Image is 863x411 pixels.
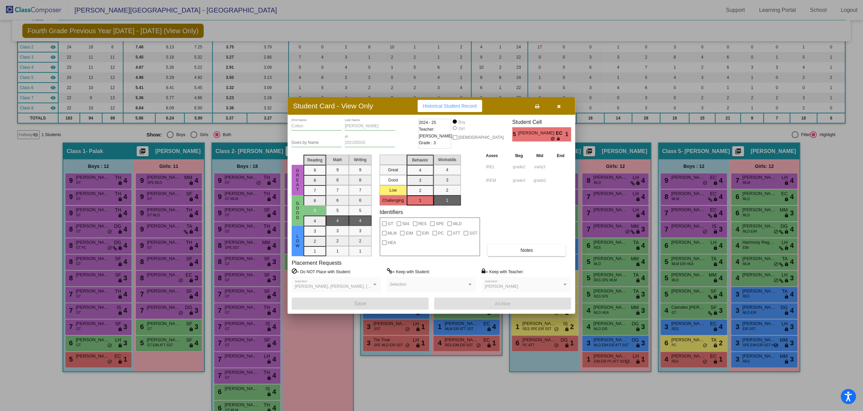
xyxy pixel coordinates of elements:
[556,130,566,137] span: EC
[453,229,461,237] span: ATT
[295,201,301,220] span: Good
[406,229,413,237] span: EIM
[380,209,403,215] label: Identifiers
[295,234,301,248] span: Low
[512,130,518,138] span: 5
[295,168,301,192] span: Great
[488,244,566,256] button: Notes
[292,140,342,145] input: goes by name
[550,152,571,159] th: End
[518,130,556,137] span: [PERSON_NAME]
[521,247,533,253] span: Notes
[469,229,477,237] span: SST
[436,220,444,228] span: SPE
[453,220,462,228] span: MLD
[423,103,477,109] span: Historical Student Record
[388,229,397,237] span: MLM
[292,298,429,310] button: Save
[486,162,507,172] input: assessment
[509,152,530,159] th: Beg
[387,268,430,275] label: = Keep with Student:
[459,133,504,142] span: [DEMOGRAPHIC_DATA]
[484,152,509,159] th: Asses
[419,220,427,228] span: RES
[419,126,452,139] span: Teacher: [PERSON_NAME]
[419,119,436,126] span: 2024 - 25
[295,284,792,289] span: [PERSON_NAME], [PERSON_NAME], [PERSON_NAME], [PERSON_NAME], [PERSON_NAME], [PERSON_NAME], [PERSON...
[419,139,436,146] span: Grade : 3
[485,284,518,289] span: [PERSON_NAME]
[418,100,482,112] button: Historical Student Record
[438,229,444,237] span: PC
[402,220,409,228] span: 504
[434,298,571,310] button: Archive
[486,175,507,186] input: assessment
[292,260,342,266] label: Placement Requests
[388,239,396,247] span: HEA
[458,119,466,125] div: Boy
[345,140,395,145] input: Enter ID
[482,268,524,275] label: = Keep with Teacher:
[530,152,550,159] th: Mid
[422,229,429,237] span: EIR
[566,130,571,138] span: 1
[388,220,394,228] span: GT
[292,268,351,275] label: = Do NOT Place with Student:
[293,102,373,110] h3: Student Card - View Only
[354,301,366,306] span: Save
[512,119,571,125] h3: Student Cell
[495,301,511,306] span: Archive
[458,126,465,132] div: Girl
